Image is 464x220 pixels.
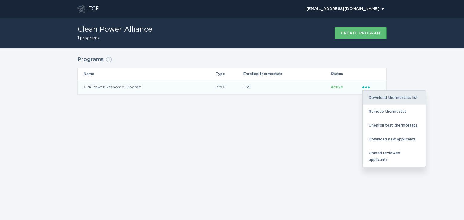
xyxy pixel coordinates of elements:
span: ( 1 ) [105,57,112,62]
th: Name [78,68,215,80]
div: Remove thermostat [363,105,426,118]
th: Enrolled thermostats [243,68,330,80]
div: [EMAIL_ADDRESS][DOMAIN_NAME] [306,7,384,11]
th: Status [330,68,362,80]
tr: Table Headers [78,68,386,80]
td: BYOT [215,80,243,94]
span: Active [331,85,343,89]
td: 539 [243,80,330,94]
button: Open user account details [304,5,387,14]
td: CPA Power Response Program [78,80,215,94]
div: Popover menu [304,5,387,14]
h2: Programs [77,54,104,65]
div: Download thermostats list [363,91,426,105]
button: Go to dashboard [77,5,85,13]
h2: 1 programs [77,36,152,40]
div: Create program [341,31,380,35]
button: Create program [335,27,387,39]
div: Unenroll test thermostats [363,118,426,132]
div: Upload reviewed applicants [363,146,426,167]
tr: fd2e451e0dc94a948c9a569b0b3ccf5d [78,80,386,94]
th: Type [215,68,243,80]
div: ECP [88,5,99,13]
h1: Clean Power Alliance [77,26,152,33]
div: Download new applicants [363,132,426,146]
